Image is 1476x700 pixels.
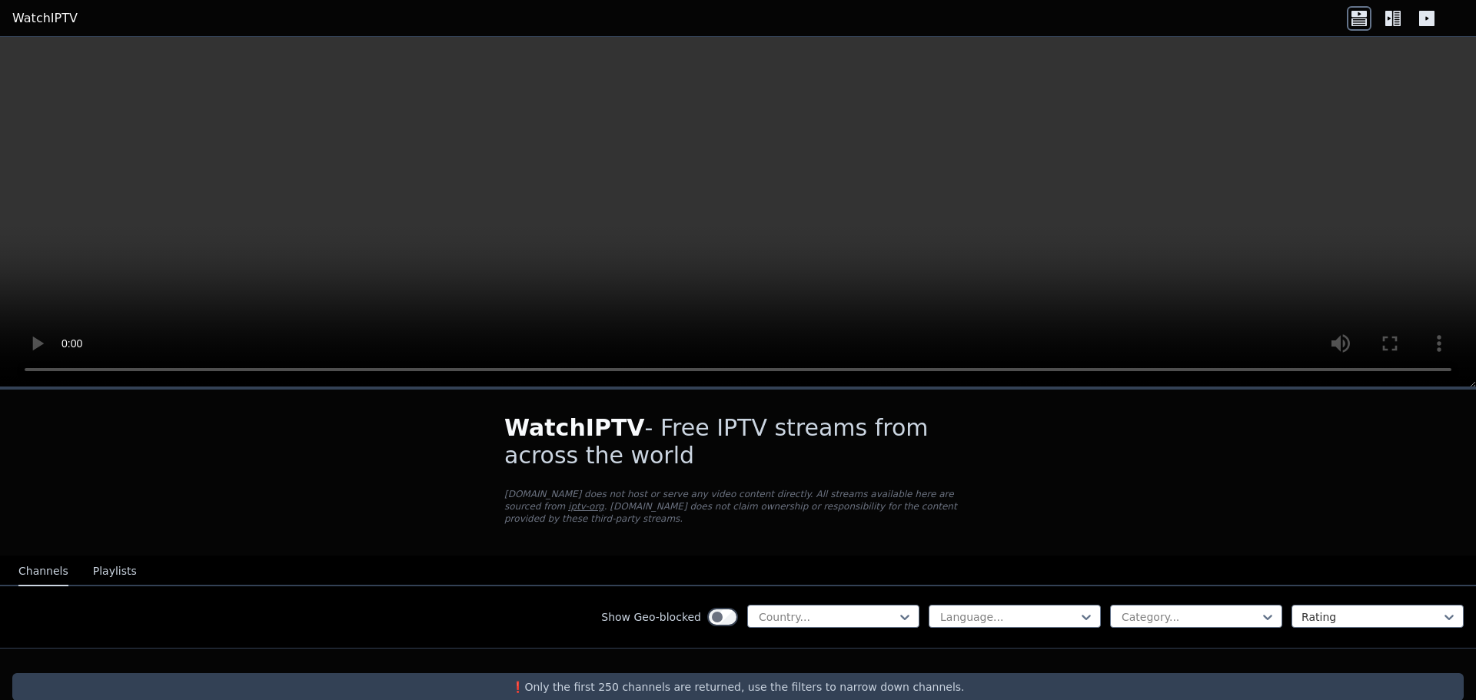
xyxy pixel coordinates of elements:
button: Channels [18,557,68,586]
label: Show Geo-blocked [601,609,701,625]
a: iptv-org [568,501,604,512]
p: ❗️Only the first 250 channels are returned, use the filters to narrow down channels. [18,679,1458,695]
h1: - Free IPTV streams from across the world [504,414,972,469]
span: WatchIPTV [504,414,645,441]
p: [DOMAIN_NAME] does not host or serve any video content directly. All streams available here are s... [504,488,972,525]
button: Playlists [93,557,137,586]
a: WatchIPTV [12,9,78,28]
